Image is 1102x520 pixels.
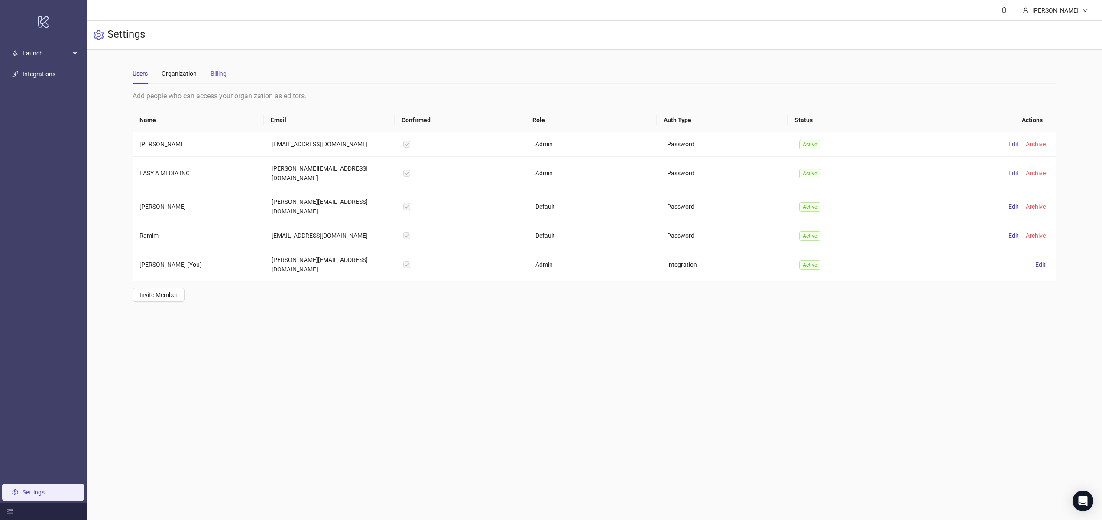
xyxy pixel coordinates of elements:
span: bell [1001,7,1007,13]
th: Confirmed [395,108,525,132]
th: Role [525,108,656,132]
button: Archive [1022,139,1049,149]
h3: Settings [107,28,145,42]
div: Open Intercom Messenger [1073,491,1093,511]
span: Edit [1008,170,1019,177]
th: Actions [918,108,1049,132]
td: Password [660,157,792,190]
div: Organization [162,69,197,78]
span: Active [799,169,820,178]
button: Archive [1022,168,1049,178]
span: Archive [1026,203,1046,210]
span: down [1082,7,1088,13]
span: Active [799,260,820,270]
td: EASY A MEDIA INC [133,157,265,190]
div: Add people who can access your organization as editors. [133,90,1056,101]
td: Ramim [133,223,265,248]
button: Archive [1022,201,1049,212]
a: Settings [23,489,45,496]
button: Invite Member [133,288,185,302]
td: Integration [660,248,792,281]
span: Edit [1008,232,1019,239]
button: Edit [1005,139,1022,149]
td: Password [660,223,792,248]
button: Edit [1005,230,1022,241]
span: Edit [1035,261,1046,268]
span: Active [799,202,820,212]
td: Admin [528,248,661,281]
td: Default [528,190,661,223]
span: Edit [1008,141,1019,148]
td: Password [660,190,792,223]
button: Edit [1005,201,1022,212]
td: [PERSON_NAME][EMAIL_ADDRESS][DOMAIN_NAME] [265,248,397,281]
span: Edit [1008,203,1019,210]
span: Invite Member [139,291,178,298]
td: [PERSON_NAME] [133,190,265,223]
div: [PERSON_NAME] [1029,6,1082,15]
span: menu-fold [7,508,13,514]
td: [PERSON_NAME][EMAIL_ADDRESS][DOMAIN_NAME] [265,190,397,223]
th: Status [788,108,918,132]
span: Launch [23,45,70,62]
td: Admin [528,132,661,157]
button: Edit [1032,259,1049,270]
td: [PERSON_NAME][EMAIL_ADDRESS][DOMAIN_NAME] [265,157,397,190]
td: Password [660,132,792,157]
span: user [1023,7,1029,13]
th: Name [133,108,263,132]
td: Default [528,223,661,248]
span: Archive [1026,232,1046,239]
div: Billing [211,69,227,78]
span: Active [799,140,820,149]
button: Archive [1022,230,1049,241]
th: Email [264,108,395,132]
button: Edit [1005,168,1022,178]
span: rocket [12,50,18,56]
div: Users [133,69,148,78]
a: Integrations [23,71,55,78]
td: [PERSON_NAME] [133,132,265,157]
span: Archive [1026,170,1046,177]
td: [EMAIL_ADDRESS][DOMAIN_NAME] [265,132,397,157]
th: Auth Type [657,108,788,132]
span: Active [799,231,820,241]
span: Archive [1026,141,1046,148]
td: [PERSON_NAME] (You) [133,248,265,281]
td: [EMAIL_ADDRESS][DOMAIN_NAME] [265,223,397,248]
td: Admin [528,157,661,190]
span: setting [94,30,104,40]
